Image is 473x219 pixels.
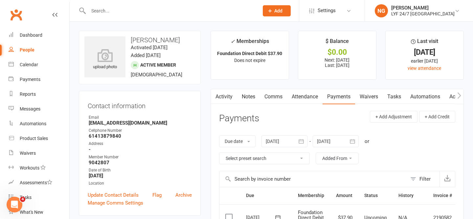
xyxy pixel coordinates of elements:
span: Settings [318,3,336,18]
div: Workouts [20,165,39,170]
a: Clubworx [8,7,24,23]
div: Calendar [20,62,38,67]
span: Active member [140,62,176,68]
div: Cellphone Number [89,128,192,134]
a: Workouts [9,161,69,175]
th: Membership [292,187,330,204]
h3: [PERSON_NAME] [84,36,195,44]
button: Due date [219,135,256,147]
div: [PERSON_NAME] [391,5,455,11]
div: Dashboard [20,32,42,38]
a: Automations [406,89,445,104]
th: Invoice # [427,187,458,204]
span: [DEMOGRAPHIC_DATA] [131,72,182,78]
span: Add [274,8,282,13]
div: upload photo [84,49,125,70]
a: view attendance [408,66,441,71]
div: Assessments [20,180,52,185]
div: Last visit [411,37,438,49]
a: Dashboard [9,28,69,43]
a: Archive [175,191,192,199]
a: Payments [9,72,69,87]
input: Search... [86,6,254,15]
div: or [365,137,369,145]
div: Address [89,141,192,147]
div: People [20,47,34,52]
button: + Add Adjustment [370,111,417,123]
div: Memberships [231,37,269,49]
div: Reports [20,91,36,97]
div: Filter [419,175,431,183]
strong: [DATE] [89,173,192,179]
input: Search by invoice number [219,171,407,187]
button: + Add Credit [419,111,455,123]
a: Waivers [9,146,69,161]
div: Date of Birth [89,167,192,173]
a: Comms [260,89,287,104]
i: ✓ [231,38,235,45]
div: Email [89,114,192,121]
th: History [393,187,427,204]
div: $0.00 [304,49,370,56]
h3: Payments [219,113,259,124]
iframe: Intercom live chat [7,197,22,212]
a: Messages [9,102,69,116]
button: Filter [407,171,439,187]
a: Flag [152,191,162,199]
strong: [EMAIL_ADDRESS][DOMAIN_NAME] [89,120,192,126]
th: Due [240,187,292,204]
div: [DATE] [392,49,458,56]
div: Payments [20,77,40,82]
div: Messages [20,106,40,111]
div: NG [375,4,388,17]
p: Next: [DATE] Last: [DATE] [304,57,370,68]
a: Tasks [383,89,406,104]
strong: 61413879840 [89,133,192,139]
a: Tasks [9,190,69,205]
a: Waivers [355,89,383,104]
time: Added [DATE] [131,52,161,58]
a: Manage Comms Settings [88,199,143,207]
strong: Foundation Direct Debit $37.90 [217,51,282,56]
span: 4 [20,197,25,202]
div: Member Number [89,154,192,160]
h3: Contact information [88,100,192,109]
a: Activity [211,89,237,104]
div: Waivers [20,150,36,156]
a: Update Contact Details [88,191,139,199]
th: Status [358,187,393,204]
a: Reports [9,87,69,102]
strong: 9042807 [89,160,192,166]
div: Automations [20,121,46,126]
div: earlier [DATE] [392,57,458,65]
a: Automations [9,116,69,131]
div: Tasks [20,195,32,200]
div: LYF 24/7 [GEOGRAPHIC_DATA] [391,11,455,17]
time: Activated [DATE] [131,45,168,50]
strong: - [89,147,192,152]
button: Add [263,5,291,16]
a: Assessments [9,175,69,190]
a: Attendance [287,89,323,104]
div: Product Sales [20,136,48,141]
a: People [9,43,69,57]
a: Calendar [9,57,69,72]
div: Location [89,180,192,187]
div: What's New [20,209,43,215]
a: Product Sales [9,131,69,146]
th: Amount [330,187,358,204]
span: Does not expire [234,58,265,63]
a: Notes [237,89,260,104]
div: $ Balance [326,37,349,49]
a: Payments [323,89,355,104]
button: Added From [316,152,359,164]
